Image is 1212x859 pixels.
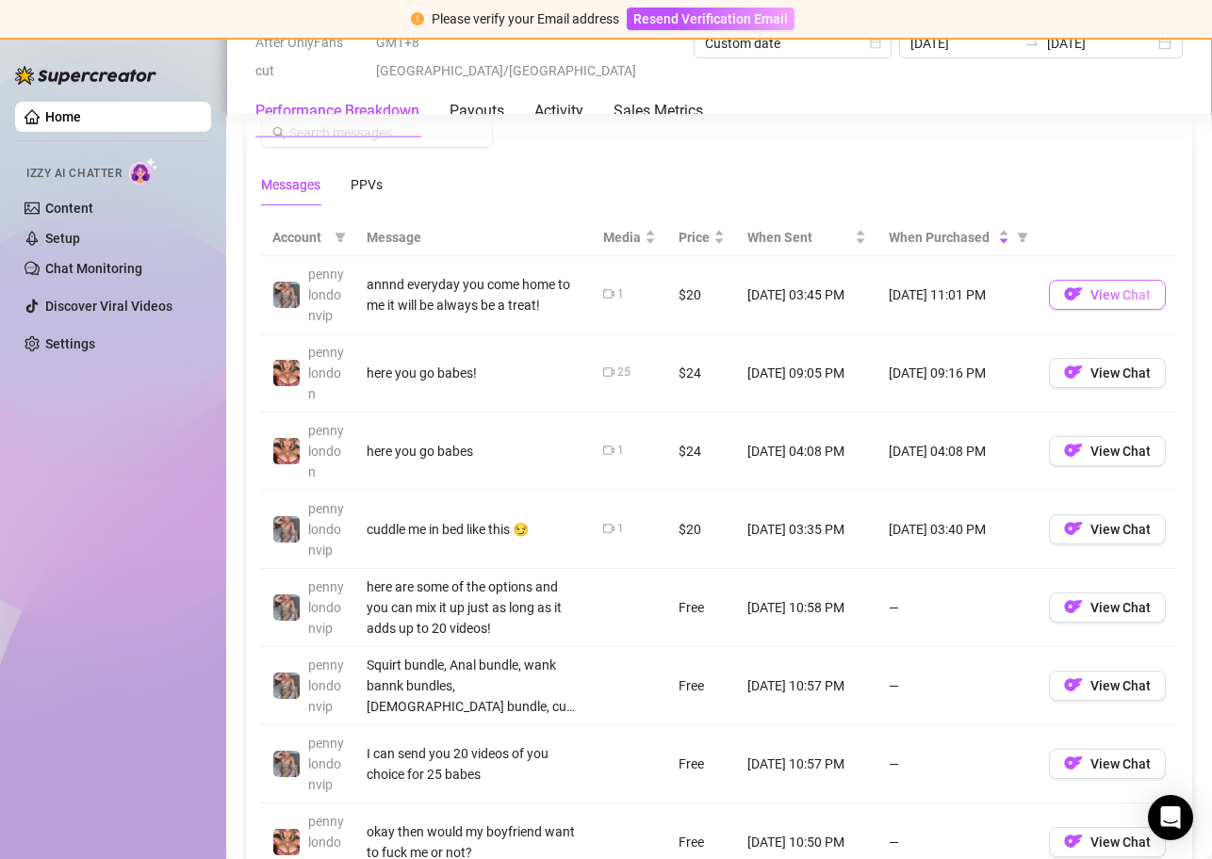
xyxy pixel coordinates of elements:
[736,219,877,256] th: When Sent
[1090,678,1151,693] span: View Chat
[1049,592,1166,623] button: OFView Chat
[1064,832,1083,851] img: OF
[667,256,736,334] td: $20
[736,334,877,413] td: [DATE] 09:05 PM
[432,8,619,29] div: Please verify your Email address
[1049,604,1166,619] a: OFView Chat
[877,413,1038,491] td: [DATE] 04:08 PM
[26,165,122,183] span: Izzy AI Chatter
[1049,436,1166,466] button: OFView Chat
[1024,36,1040,51] span: swap-right
[603,523,614,534] span: video-camera
[1064,441,1083,460] img: OF
[1049,827,1166,857] button: OFView Chat
[1064,675,1083,694] img: OF
[877,725,1038,803] td: —
[1090,365,1151,381] span: View Chat
[877,256,1038,334] td: [DATE] 11:01 PM
[45,231,80,246] a: Setup
[1064,363,1083,381] img: OF
[450,100,504,122] div: Payouts
[1049,447,1166,462] a: OFView Chat
[870,38,881,49] span: calendar
[1024,36,1040,51] span: to
[667,413,736,491] td: $24
[667,569,736,647] td: Free
[15,66,156,85] img: logo-BBDzfeDw.svg
[603,366,614,378] span: video-camera
[255,28,365,85] span: After OnlyFans cut
[1090,522,1151,537] span: View Chat
[889,227,994,248] span: When Purchased
[273,438,300,464] img: pennylondon
[376,28,682,85] span: GMT+8 [GEOGRAPHIC_DATA]/[GEOGRAPHIC_DATA]
[1049,526,1166,541] a: OFView Chat
[308,579,344,636] span: pennylondonvip
[308,657,344,714] span: pennylondonvip
[877,491,1038,569] td: [DATE] 03:40 PM
[736,256,877,334] td: [DATE] 03:45 PM
[308,423,344,479] span: pennylondon
[272,227,327,248] span: Account
[633,11,788,26] span: Resend Verification Email
[534,100,583,122] div: Activity
[1047,33,1155,54] input: End date
[273,594,300,621] img: pennylondonvip
[592,219,667,256] th: Media
[614,100,703,122] div: Sales Metrics
[1090,444,1151,459] span: View Chat
[273,282,300,308] img: pennylondonvip
[617,364,631,381] div: 25
[308,267,344,323] span: pennylondonvip
[308,736,344,792] span: pennylondonvip
[603,288,614,300] span: video-camera
[667,725,736,803] td: Free
[1049,280,1166,310] button: OFView Chat
[129,157,158,185] img: AI Chatter
[367,519,581,540] div: cuddle me in bed like this 😏
[1049,749,1166,779] button: OFView Chat
[273,360,300,386] img: pennylondon
[910,33,1018,54] input: Start date
[45,261,142,276] a: Chat Monitoring
[45,336,95,351] a: Settings
[1090,835,1151,850] span: View Chat
[877,219,1038,256] th: When Purchased
[1013,223,1032,251] span: filter
[1049,358,1166,388] button: OFView Chat
[367,363,581,383] div: here you go babes!
[603,227,641,248] span: Media
[736,413,877,491] td: [DATE] 04:08 PM
[1049,671,1166,701] button: OFView Chat
[1090,600,1151,615] span: View Chat
[1049,291,1166,306] a: OFView Chat
[367,576,581,639] div: here are some of the options and you can mix it up just as long as it adds up to 20 videos!
[736,569,877,647] td: [DATE] 10:58 PM
[261,174,320,195] div: Messages
[273,516,300,543] img: pennylondonvip
[1049,760,1166,775] a: OFView Chat
[1064,284,1083,303] img: OF
[45,109,81,124] a: Home
[45,201,93,216] a: Content
[367,274,581,316] div: annnd everyday you come home to me it will be always be a treat!
[367,743,581,785] div: I can send you 20 videos of you choice for 25 babes
[736,647,877,725] td: [DATE] 10:57 PM
[736,491,877,569] td: [DATE] 03:35 PM
[736,725,877,803] td: [DATE] 10:57 PM
[1090,756,1151,771] span: View Chat
[1017,232,1028,243] span: filter
[45,299,172,314] a: Discover Viral Videos
[877,334,1038,413] td: [DATE] 09:16 PM
[1049,838,1166,853] a: OFView Chat
[255,100,419,122] div: Performance Breakdown
[705,29,880,57] span: Custom date
[1049,682,1166,697] a: OFView Chat
[1090,287,1151,302] span: View Chat
[273,673,300,699] img: pennylondonvip
[877,647,1038,725] td: —
[1049,514,1166,544] button: OFView Chat
[355,219,592,256] th: Message
[1049,369,1166,384] a: OFView Chat
[367,441,581,462] div: here you go babes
